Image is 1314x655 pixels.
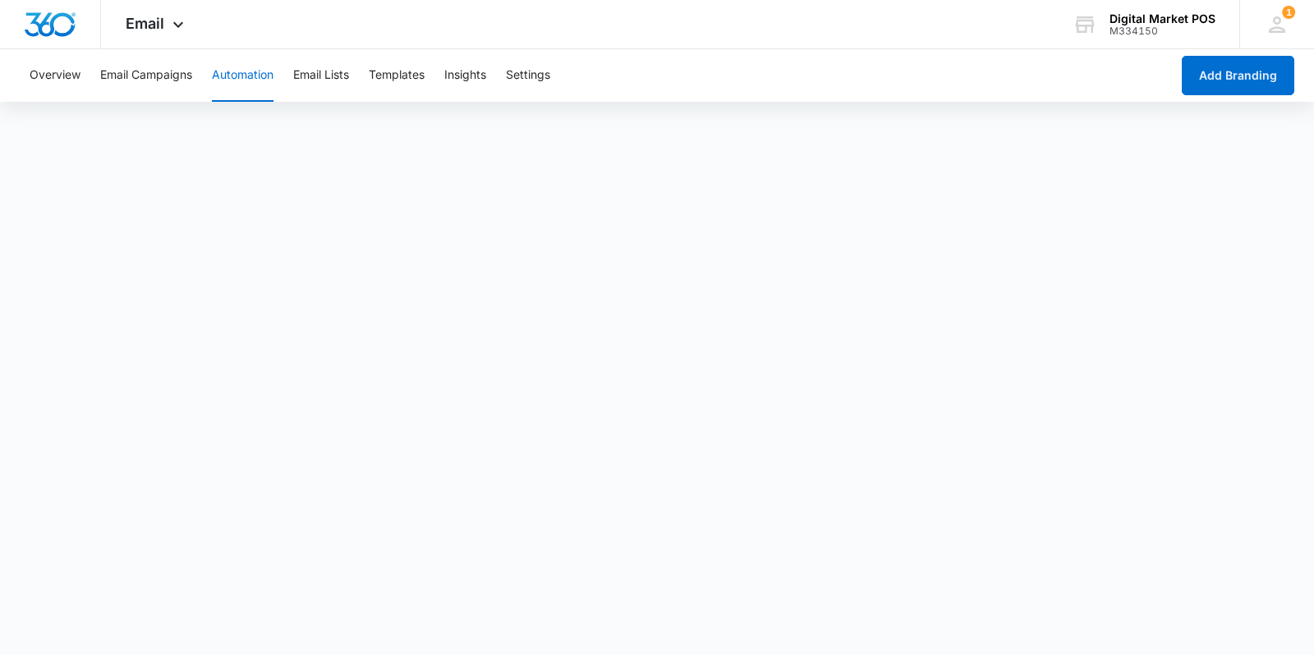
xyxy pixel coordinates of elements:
button: Insights [444,49,486,102]
button: Email Lists [293,49,349,102]
div: account id [1110,25,1215,37]
button: Automation [212,49,273,102]
button: Templates [369,49,425,102]
div: account name [1110,12,1215,25]
button: Overview [30,49,80,102]
span: Email [126,15,164,32]
button: Add Branding [1182,56,1294,95]
div: notifications count [1282,6,1295,19]
span: 1 [1282,6,1295,19]
button: Email Campaigns [100,49,192,102]
button: Settings [506,49,550,102]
